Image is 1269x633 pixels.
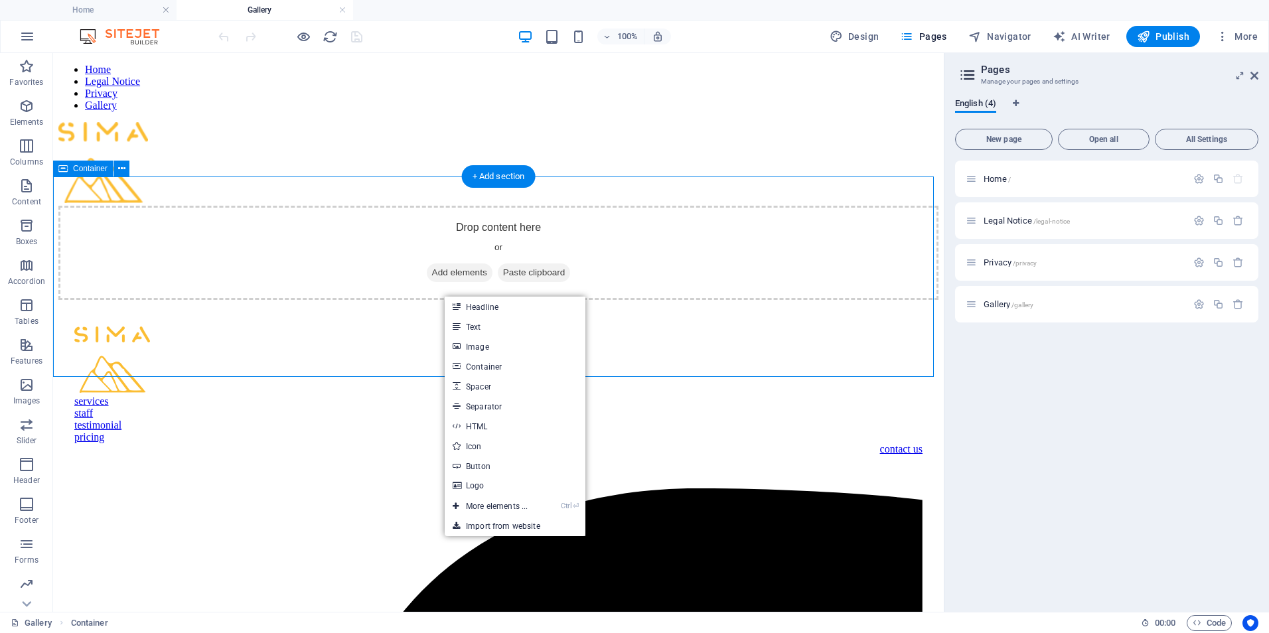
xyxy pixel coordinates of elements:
[445,436,585,456] a: Icon
[13,475,40,486] p: Header
[5,153,885,247] div: Drop content here
[980,258,1187,267] div: Privacy/privacy
[824,26,885,47] button: Design
[15,555,38,565] p: Forms
[963,26,1037,47] button: Navigator
[1216,30,1258,43] span: More
[955,98,1258,123] div: Language Tabs
[9,77,43,88] p: Favorites
[1155,129,1258,150] button: All Settings
[1193,215,1205,226] div: Settings
[1126,26,1200,47] button: Publish
[445,396,585,416] a: Separator
[8,276,45,287] p: Accordion
[984,174,1011,184] span: Click to open page
[561,502,571,510] i: Ctrl
[374,210,439,229] span: Add elements
[961,135,1047,143] span: New page
[824,26,885,47] div: Design (Ctrl+Alt+Y)
[11,356,42,366] p: Features
[76,29,176,44] img: Editor Logo
[15,316,38,326] p: Tables
[1064,135,1144,143] span: Open all
[445,456,585,476] a: Button
[1053,30,1110,43] span: AI Writer
[1161,135,1252,143] span: All Settings
[597,29,644,44] button: 100%
[1213,299,1224,310] div: Duplicate
[1213,173,1224,184] div: Duplicate
[445,336,585,356] a: Image
[1137,30,1189,43] span: Publish
[1213,257,1224,268] div: Duplicate
[1011,301,1033,309] span: /gallery
[8,595,44,605] p: Marketing
[323,29,338,44] i: Reload page
[177,3,353,17] h4: Gallery
[445,476,585,496] a: Logo
[1193,299,1205,310] div: Settings
[445,496,536,516] a: Ctrl⏎More elements ...
[984,216,1070,226] span: Legal Notice
[968,30,1031,43] span: Navigator
[1033,218,1071,225] span: /legal-notice
[1008,176,1011,183] span: /
[1232,215,1244,226] div: Remove
[10,117,44,127] p: Elements
[445,416,585,436] a: HTML
[981,64,1258,76] h2: Pages
[15,515,38,526] p: Footer
[980,175,1187,183] div: Home/
[1193,257,1205,268] div: Settings
[984,257,1037,267] span: Privacy
[1193,615,1226,631] span: Code
[17,435,37,446] p: Slider
[895,26,952,47] button: Pages
[1213,215,1224,226] div: Duplicate
[981,76,1232,88] h3: Manage your pages and settings
[617,29,638,44] h6: 100%
[980,300,1187,309] div: Gallery/gallery
[462,165,536,188] div: + Add section
[71,615,108,631] nav: breadcrumb
[73,165,108,173] span: Container
[955,129,1053,150] button: New page
[16,236,38,247] p: Boxes
[445,297,585,316] a: Headline
[295,29,311,44] button: Click here to leave preview mode and continue editing
[955,96,996,114] span: English (4)
[1232,257,1244,268] div: Remove
[900,30,946,43] span: Pages
[445,516,585,536] a: Import from website
[445,316,585,336] a: Text
[445,376,585,396] a: Spacer
[1013,259,1037,267] span: /privacy
[830,30,879,43] span: Design
[984,299,1033,309] span: Gallery
[1193,173,1205,184] div: Settings
[652,31,664,42] i: On resize automatically adjust zoom level to fit chosen device.
[445,210,518,229] span: Paste clipboard
[1155,615,1175,631] span: 00 00
[1047,26,1116,47] button: AI Writer
[11,615,52,631] a: Click to cancel selection. Double-click to open Pages
[1058,129,1150,150] button: Open all
[10,157,43,167] p: Columns
[322,29,338,44] button: reload
[1211,26,1263,47] button: More
[980,216,1187,225] div: Legal Notice/legal-notice
[445,356,585,376] a: Container
[12,196,41,207] p: Content
[573,502,579,510] i: ⏎
[71,615,108,631] span: Click to select. Double-click to edit
[1164,618,1166,628] span: :
[1232,299,1244,310] div: Remove
[1242,615,1258,631] button: Usercentrics
[1141,615,1176,631] h6: Session time
[13,395,40,406] p: Images
[1232,173,1244,184] div: The startpage cannot be deleted
[1187,615,1232,631] button: Code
